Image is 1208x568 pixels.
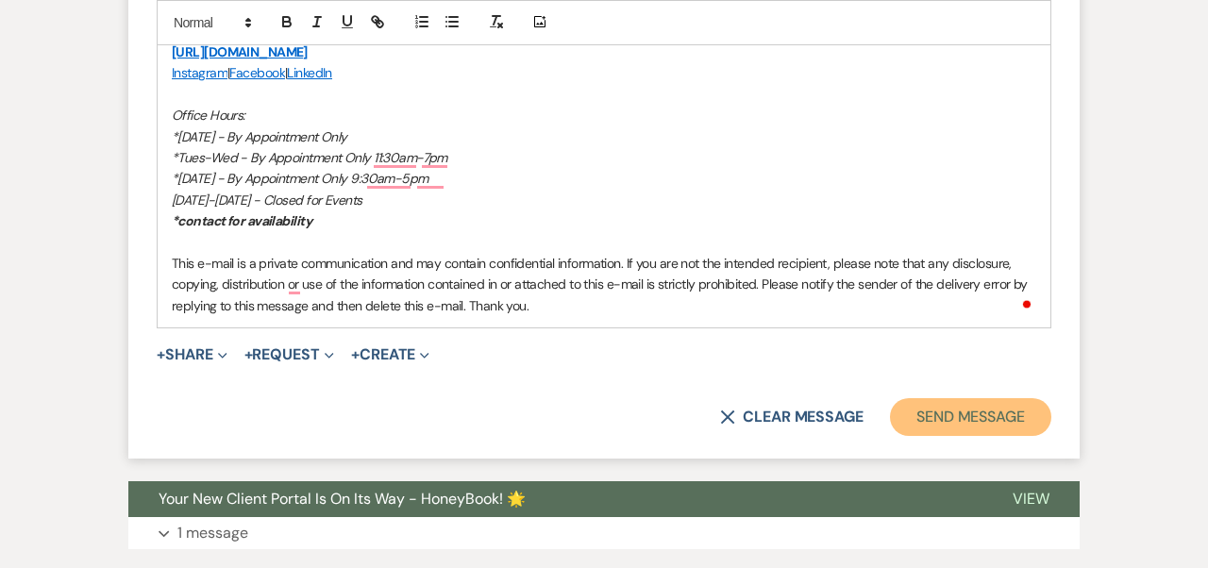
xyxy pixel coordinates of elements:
[1013,489,1049,509] span: View
[172,43,308,60] a: [URL][DOMAIN_NAME]
[177,521,248,545] p: 1 message
[128,517,1080,549] button: 1 message
[128,481,982,517] button: Your New Client Portal Is On Its Way - HoneyBook! 🌟
[351,347,360,362] span: +
[982,481,1080,517] button: View
[351,347,429,362] button: Create
[172,192,362,209] em: [DATE]-[DATE] - Closed for Events
[157,347,165,362] span: +
[244,347,334,362] button: Request
[229,64,285,81] a: Facebook
[172,149,447,166] em: *Tues-Wed - By Appointment Only 11:30am-7pm
[172,64,227,81] a: Instagram
[172,170,428,187] em: *[DATE] - By Appointment Only 9:30am-5pm
[159,489,526,509] span: Your New Client Portal Is On Its Way - HoneyBook! 🌟
[172,128,347,145] em: *[DATE] - By Appointment Only
[720,409,864,425] button: Clear message
[172,212,311,229] em: *contact for availability
[172,107,245,124] em: Office Hours:
[287,64,332,81] a: LinkedIn
[227,64,229,81] span: |
[172,255,1031,314] span: This e-mail is a private communication and may contain confidential information. If you are not t...
[890,398,1051,436] button: Send Message
[157,347,227,362] button: Share
[285,64,287,81] span: |
[244,347,253,362] span: +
